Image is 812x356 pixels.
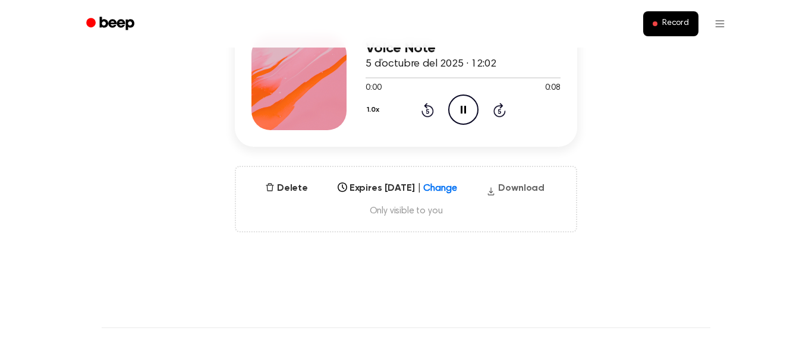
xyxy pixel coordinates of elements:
[366,100,383,120] button: 1.0x
[481,181,549,200] button: Download
[250,205,562,217] span: Only visible to you
[78,12,145,36] a: Beep
[366,59,496,70] span: 5 d’octubre del 2025 · 12:02
[260,181,313,196] button: Delete
[706,10,734,38] button: Open menu
[662,18,689,29] span: Record
[643,11,698,36] button: Record
[366,82,381,94] span: 0:00
[366,40,561,56] h3: Voice Note
[545,82,561,94] span: 0:08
